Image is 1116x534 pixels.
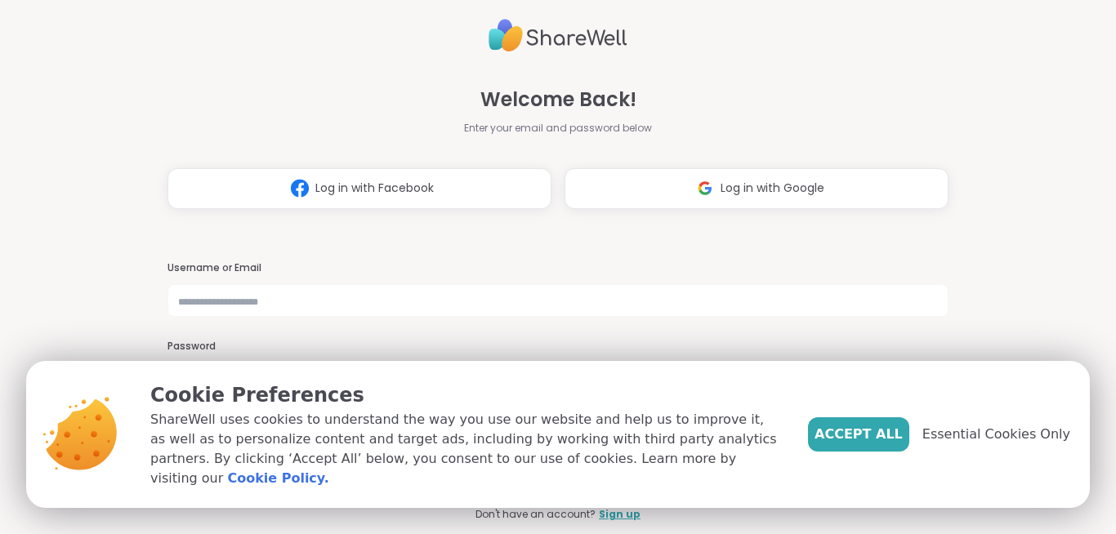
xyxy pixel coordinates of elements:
[315,180,434,197] span: Log in with Facebook
[565,168,949,209] button: Log in with Google
[167,168,551,209] button: Log in with Facebook
[167,261,949,275] h3: Username or Email
[167,340,949,354] h3: Password
[489,12,627,59] img: ShareWell Logo
[480,85,636,114] span: Welcome Back!
[815,425,903,444] span: Accept All
[150,410,782,488] p: ShareWell uses cookies to understand the way you use our website and help us to improve it, as we...
[599,507,641,522] a: Sign up
[464,121,652,136] span: Enter your email and password below
[721,180,824,197] span: Log in with Google
[475,507,596,522] span: Don't have an account?
[150,380,782,410] p: Cookie Preferences
[284,173,315,203] img: ShareWell Logomark
[690,173,721,203] img: ShareWell Logomark
[922,425,1070,444] span: Essential Cookies Only
[808,417,909,452] button: Accept All
[227,469,328,488] a: Cookie Policy.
